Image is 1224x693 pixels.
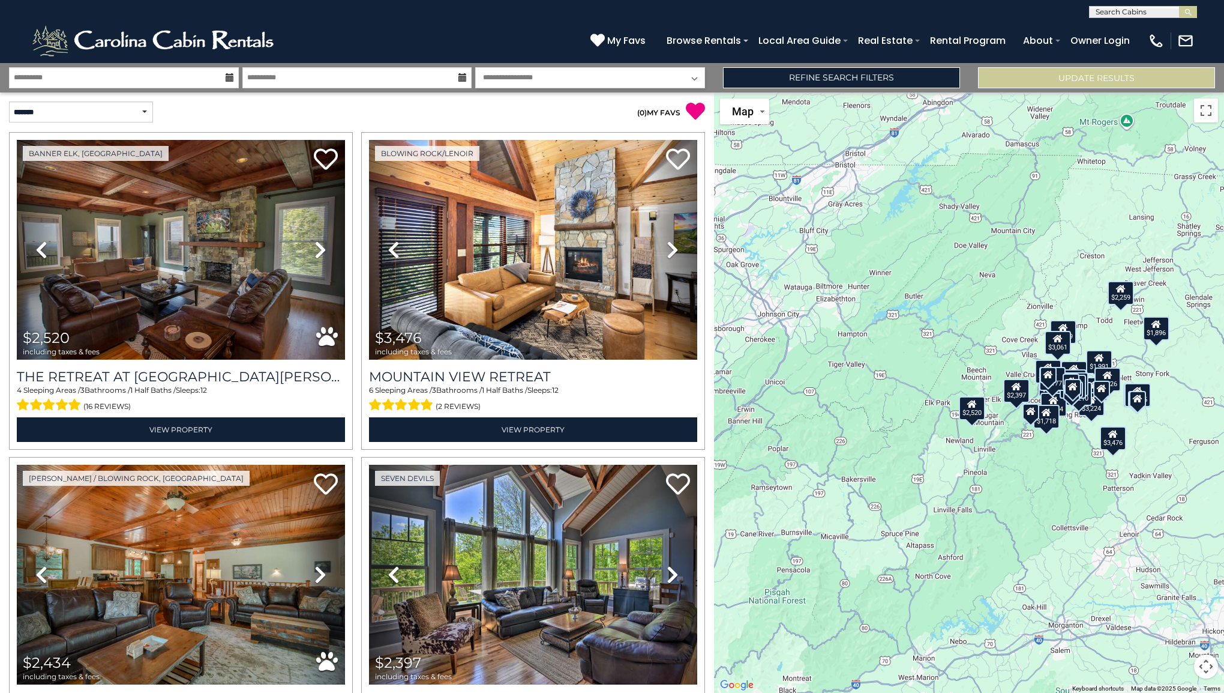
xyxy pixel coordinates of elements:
a: Seven Devils [375,471,440,486]
div: $2,227 [1060,369,1087,393]
span: ( ) [637,108,647,117]
div: $2,726 [1094,368,1121,392]
img: thumbnail_163281182.jpeg [369,465,697,685]
a: Refine Search Filters [723,67,960,88]
a: The Retreat at [GEOGRAPHIC_DATA][PERSON_NAME] [17,369,345,385]
a: Add to favorites [666,147,690,173]
a: Add to favorites [666,472,690,498]
img: Google [717,677,757,693]
span: 3 [80,386,85,395]
div: $1,664 [1040,393,1067,417]
a: About [1017,30,1059,51]
span: $3,476 [375,329,422,346]
a: Mountain View Retreat [369,369,697,385]
div: $1,834 [1035,360,1061,384]
a: View Property [17,417,345,442]
div: $1,589 [1050,320,1076,344]
div: $2,715 [1124,383,1151,407]
span: 6 [369,386,373,395]
a: Rental Program [924,30,1012,51]
a: Real Estate [852,30,919,51]
div: $2,259 [1108,281,1134,305]
button: Keyboard shortcuts [1072,685,1124,693]
span: 0 [640,108,644,117]
div: Sleeping Areas / Bathrooms / Sleeps: [17,385,345,414]
div: $1,718 [1033,405,1060,429]
div: $1,480 [1039,373,1065,397]
a: Local Area Guide [752,30,847,51]
img: thumbnail_163270081.jpeg [17,140,345,360]
a: Open this area in Google Maps (opens a new window) [717,677,757,693]
div: $2,599 [1123,384,1150,408]
span: $2,434 [23,654,71,671]
a: Add to favorites [314,472,338,498]
a: My Favs [590,33,649,49]
span: Map [732,105,754,118]
a: View Property [369,417,697,442]
a: Blowing Rock/Lenoir [375,146,479,161]
span: including taxes & fees [375,673,452,680]
img: thumbnail_163277321.jpeg [369,140,697,360]
button: Toggle fullscreen view [1194,98,1218,123]
span: 1 Half Baths / [482,386,527,395]
a: (0)MY FAVS [637,108,680,117]
span: including taxes & fees [23,673,100,680]
img: White-1-2.png [30,23,279,59]
h3: The Retreat at Mountain Meadows [17,369,345,385]
span: My Favs [607,33,646,48]
span: Map data ©2025 Google [1131,685,1196,692]
div: $2,520 [959,396,985,420]
span: 12 [552,386,559,395]
span: $2,520 [23,329,70,346]
div: $1,991 [1086,350,1112,374]
a: Banner Elk, [GEOGRAPHIC_DATA] [23,146,169,161]
div: $2,078 [1061,361,1087,385]
a: [PERSON_NAME] / Blowing Rock, [GEOGRAPHIC_DATA] [23,471,250,486]
div: Sleeping Areas / Bathrooms / Sleeps: [369,385,697,414]
div: $1,896 [1143,316,1169,340]
div: $3,061 [1045,331,1071,355]
span: 12 [200,386,207,395]
button: Map camera controls [1194,655,1218,679]
button: Update Results [978,67,1215,88]
img: thumbnail_163262609.jpeg [17,465,345,685]
a: Terms (opens in new tab) [1204,685,1220,692]
span: 3 [432,386,436,395]
a: Owner Login [1064,30,1136,51]
div: $2,397 [1003,379,1030,403]
span: 4 [17,386,22,395]
img: mail-regular-white.png [1177,32,1194,49]
span: $2,397 [375,654,421,671]
div: $3,476 [1100,426,1126,450]
button: Change map style [720,98,769,124]
span: 1 Half Baths / [130,386,176,395]
img: phone-regular-white.png [1148,32,1165,49]
span: including taxes & fees [375,348,452,356]
span: (2 reviews) [436,399,481,414]
a: Add to favorites [314,147,338,173]
span: including taxes & fees [23,348,100,356]
span: (16 reviews) [83,399,131,414]
a: Browse Rentals [661,30,747,51]
div: $1,479 [1062,372,1088,396]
